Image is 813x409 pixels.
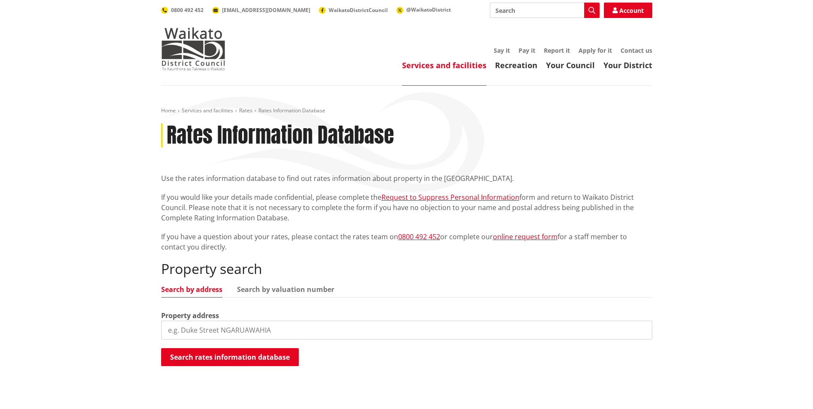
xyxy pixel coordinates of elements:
a: Your District [603,60,652,70]
input: Search input [490,3,600,18]
a: 0800 492 452 [398,232,440,241]
img: Waikato District Council - Te Kaunihera aa Takiwaa o Waikato [161,27,225,70]
button: Search rates information database [161,348,299,366]
a: Services and facilities [182,107,233,114]
label: Property address [161,310,219,321]
p: Use the rates information database to find out rates information about property in the [GEOGRAPHI... [161,173,652,183]
h2: Property search [161,261,652,277]
a: @WaikatoDistrict [396,6,451,13]
a: Recreation [495,60,537,70]
a: 0800 492 452 [161,6,204,14]
a: Services and facilities [402,60,486,70]
p: If you would like your details made confidential, please complete the form and return to Waikato ... [161,192,652,223]
a: Account [604,3,652,18]
a: Apply for it [579,46,612,54]
a: Search by valuation number [237,286,334,293]
span: 0800 492 452 [171,6,204,14]
a: Pay it [519,46,535,54]
span: WaikatoDistrictCouncil [329,6,388,14]
a: Request to Suppress Personal Information [381,192,519,202]
a: Say it [494,46,510,54]
p: If you have a question about your rates, please contact the rates team on or complete our for a s... [161,232,652,252]
a: WaikatoDistrictCouncil [319,6,388,14]
a: online request form [493,232,558,241]
a: Contact us [621,46,652,54]
a: Home [161,107,176,114]
h1: Rates Information Database [167,123,394,148]
a: Search by address [161,286,222,293]
span: Rates Information Database [258,107,325,114]
a: Report it [544,46,570,54]
span: @WaikatoDistrict [406,6,451,13]
a: [EMAIL_ADDRESS][DOMAIN_NAME] [212,6,310,14]
a: Your Council [546,60,595,70]
span: [EMAIL_ADDRESS][DOMAIN_NAME] [222,6,310,14]
iframe: Messenger Launcher [774,373,804,404]
a: Rates [239,107,252,114]
input: e.g. Duke Street NGARUAWAHIA [161,321,652,340]
nav: breadcrumb [161,107,652,114]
